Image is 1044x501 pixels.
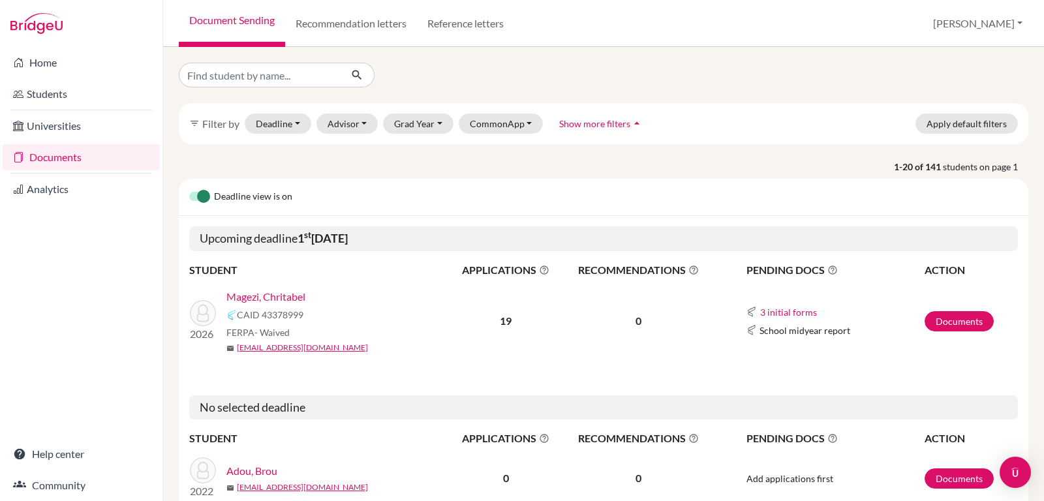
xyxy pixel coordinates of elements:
button: 3 initial forms [760,305,818,320]
span: APPLICATIONS [451,262,561,278]
img: Common App logo [746,325,757,335]
span: Deadline view is on [214,189,292,205]
a: Help center [3,441,160,467]
h5: Upcoming deadline [189,226,1018,251]
p: 2026 [190,326,216,342]
span: APPLICATIONS [451,431,561,446]
span: RECOMMENDATIONS [562,262,714,278]
button: Grad Year [383,114,453,134]
a: Documents [3,144,160,170]
button: CommonApp [459,114,544,134]
span: Add applications first [746,473,833,484]
b: 19 [500,314,512,327]
b: 0 [503,472,509,484]
a: Students [3,81,160,107]
button: Apply default filters [915,114,1018,134]
div: Open Intercom Messenger [1000,457,1031,488]
p: 0 [562,313,714,329]
span: RECOMMENDATIONS [562,431,714,446]
a: Analytics [3,176,160,202]
strong: 1-20 of 141 [894,160,943,174]
a: Documents [925,468,994,489]
span: CAID 43378999 [237,308,303,322]
a: Magezi, Chritabel [226,289,305,305]
b: 1 [DATE] [298,231,348,245]
a: Adou, Brou [226,463,277,479]
th: STUDENT [189,262,450,279]
a: [EMAIL_ADDRESS][DOMAIN_NAME] [237,342,368,354]
img: Common App logo [226,310,237,320]
input: Find student by name... [179,63,341,87]
span: mail [226,344,234,352]
span: - Waived [254,327,290,338]
img: Magezi, Chritabel [190,300,216,326]
sup: st [304,230,311,240]
p: 2022 [190,483,216,499]
span: PENDING DOCS [746,262,923,278]
i: arrow_drop_up [630,117,643,130]
span: students on page 1 [943,160,1028,174]
img: Bridge-U [10,13,63,34]
span: Filter by [202,117,239,130]
img: Adou, Brou [190,457,216,483]
button: Advisor [316,114,378,134]
a: Community [3,472,160,498]
th: ACTION [924,262,1018,279]
button: Show more filtersarrow_drop_up [548,114,654,134]
p: 0 [562,470,714,486]
span: mail [226,484,234,492]
button: Deadline [245,114,311,134]
th: ACTION [924,430,1018,447]
span: School midyear report [760,324,850,337]
span: PENDING DOCS [746,431,923,446]
button: [PERSON_NAME] [927,11,1028,36]
a: Universities [3,113,160,139]
i: filter_list [189,118,200,129]
a: [EMAIL_ADDRESS][DOMAIN_NAME] [237,481,368,493]
a: Home [3,50,160,76]
img: Common App logo [746,307,757,317]
span: FERPA [226,326,290,339]
h5: No selected deadline [189,395,1018,420]
a: Documents [925,311,994,331]
th: STUDENT [189,430,450,447]
span: Show more filters [559,118,630,129]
